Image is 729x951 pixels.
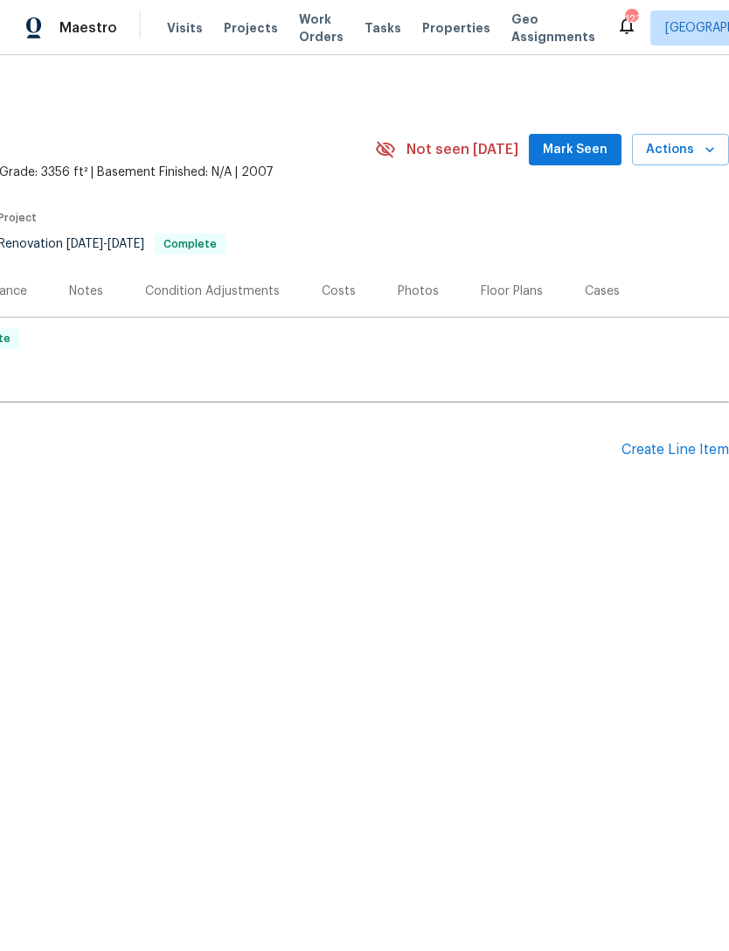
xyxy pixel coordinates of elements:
span: [DATE] [66,238,103,250]
div: Condition Adjustments [145,283,280,300]
div: Photos [398,283,439,300]
span: Work Orders [299,10,344,45]
span: Not seen [DATE] [406,141,518,158]
span: Tasks [364,22,401,34]
span: Projects [224,19,278,37]
div: 123 [625,10,637,28]
span: Properties [422,19,490,37]
span: Complete [156,239,224,249]
div: Notes [69,283,103,300]
button: Actions [632,134,729,166]
span: Geo Assignments [511,10,595,45]
span: - [66,238,144,250]
div: Cases [585,283,620,300]
div: Costs [322,283,356,300]
span: Mark Seen [543,139,607,161]
span: Maestro [59,19,117,37]
button: Mark Seen [529,134,621,166]
span: Actions [646,139,715,161]
div: Create Line Item [621,442,729,458]
span: Visits [167,19,203,37]
span: [DATE] [108,238,144,250]
div: Floor Plans [481,283,543,300]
